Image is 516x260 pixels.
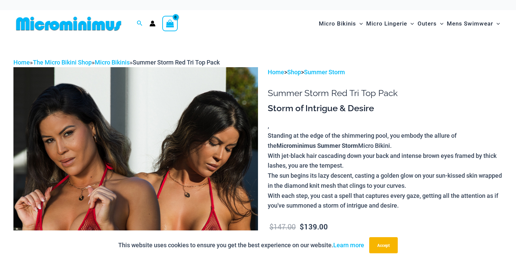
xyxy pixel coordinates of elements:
span: Micro Bikinis [319,15,356,32]
bdi: 139.00 [300,222,328,231]
a: OutersMenu ToggleMenu Toggle [416,13,445,34]
div: , [268,103,503,211]
span: Menu Toggle [437,15,443,32]
a: Search icon link [137,19,143,28]
a: Summer Storm [304,69,345,76]
a: Micro LingerieMenu ToggleMenu Toggle [364,13,416,34]
span: Outers [418,15,437,32]
span: Mens Swimwear [447,15,493,32]
a: Micro BikinisMenu ToggleMenu Toggle [317,13,364,34]
p: > > [268,67,503,77]
p: Standing at the edge of the shimmering pool, you embody the allure of the Micro Bikini. With jet-... [268,131,503,211]
img: MM SHOP LOGO FLAT [13,16,124,31]
a: Home [13,59,30,66]
h1: Summer Storm Red Tri Top Pack [268,88,503,98]
a: View Shopping Cart, empty [162,16,178,31]
button: Accept [369,237,398,253]
span: Summer Storm Red Tri Top Pack [133,59,220,66]
b: Microminimus Summer Storm [276,141,358,149]
a: Micro Bikinis [95,59,130,66]
a: Learn more [333,242,364,249]
a: Account icon link [149,20,156,27]
span: Menu Toggle [493,15,500,32]
span: Menu Toggle [356,15,363,32]
span: Menu Toggle [407,15,414,32]
p: USD [268,221,503,248]
bdi: 147.00 [269,222,296,231]
a: Mens SwimwearMenu ToggleMenu Toggle [445,13,502,34]
p: This website uses cookies to ensure you get the best experience on our website. [118,240,364,250]
a: Home [268,69,284,76]
a: The Micro Bikini Shop [33,59,92,66]
a: Shop [287,69,301,76]
h3: Storm of Intrigue & Desire [268,103,503,114]
span: $ [269,222,273,231]
span: Micro Lingerie [366,15,407,32]
span: $ [300,222,304,231]
nav: Site Navigation [316,12,503,35]
span: » » » [13,59,220,66]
